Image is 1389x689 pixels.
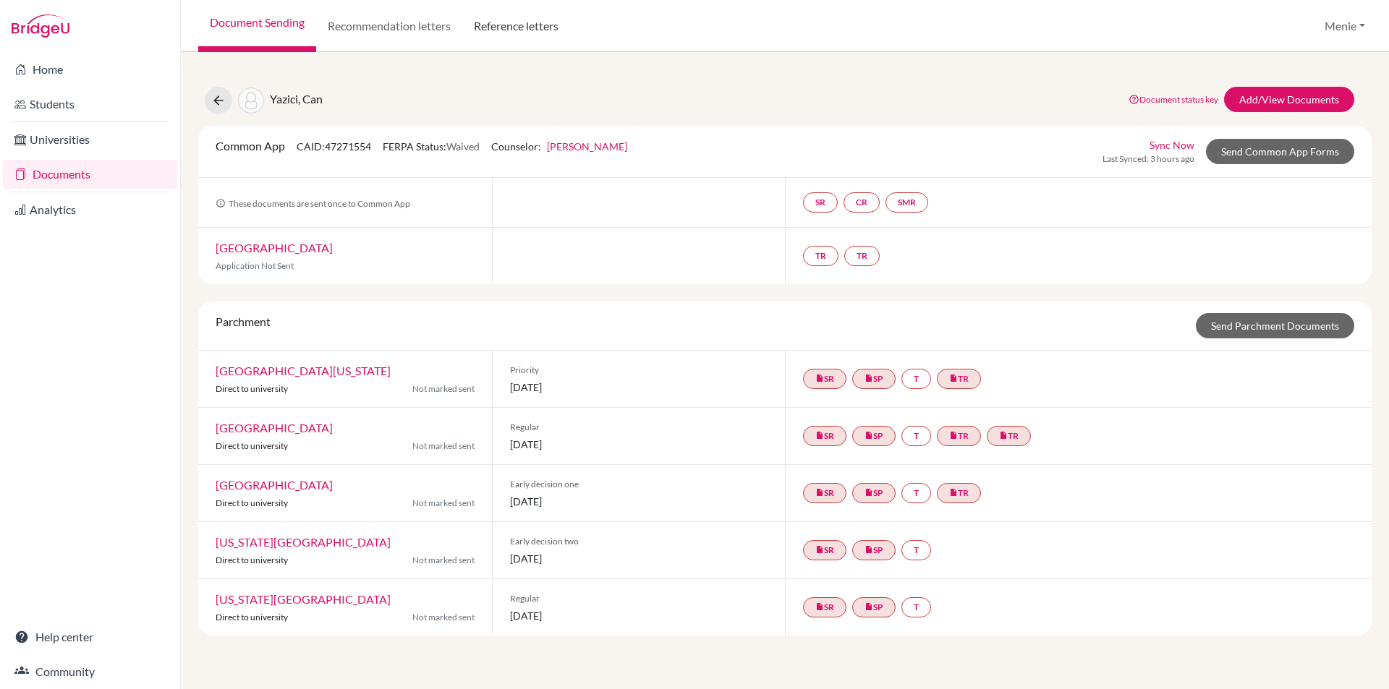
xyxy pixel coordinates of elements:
[987,426,1031,446] a: insert_drive_fileTR
[446,140,480,153] span: Waived
[901,369,931,389] a: T
[216,364,391,377] a: [GEOGRAPHIC_DATA][US_STATE]
[3,125,177,154] a: Universities
[547,140,627,153] a: [PERSON_NAME]
[383,140,480,153] span: FERPA Status:
[803,597,846,617] a: insert_drive_fileSR
[3,622,177,651] a: Help center
[510,380,768,395] span: [DATE]
[852,483,896,503] a: insert_drive_fileSP
[1196,313,1354,338] a: Send Parchment Documents
[815,488,824,497] i: insert_drive_file
[412,611,475,624] span: Not marked sent
[216,260,294,271] span: Application Not Sent
[803,192,838,213] a: SR
[491,140,627,153] span: Counselor:
[510,535,768,548] span: Early decision two
[1206,139,1354,164] a: Send Common App Forms
[216,612,288,622] span: Direct to university
[937,483,981,503] a: insert_drive_fileTR
[216,241,333,254] a: [GEOGRAPHIC_DATA]
[815,374,824,382] i: insert_drive_file
[901,540,931,560] a: T
[510,478,768,491] span: Early decision one
[949,488,958,497] i: insert_drive_file
[3,657,177,686] a: Community
[815,602,824,611] i: insert_drive_file
[852,426,896,446] a: insert_drive_fileSP
[865,431,873,440] i: insert_drive_file
[803,246,838,266] a: TR
[865,602,873,611] i: insert_drive_file
[510,608,768,623] span: [DATE]
[815,431,824,440] i: insert_drive_file
[216,139,285,153] span: Common App
[885,192,928,213] a: SMR
[852,369,896,389] a: insert_drive_fileSP
[216,497,288,508] span: Direct to university
[865,374,873,382] i: insert_drive_file
[510,494,768,509] span: [DATE]
[3,195,177,224] a: Analytics
[1318,12,1372,40] button: Menie
[937,369,981,389] a: insert_drive_fileTR
[510,364,768,377] span: Priority
[949,374,958,382] i: insert_drive_file
[852,540,896,560] a: insert_drive_fileSP
[297,140,371,153] span: CAID: 47271554
[216,535,391,549] a: [US_STATE][GEOGRAPHIC_DATA]
[937,426,981,446] a: insert_drive_fileTR
[865,488,873,497] i: insert_drive_file
[216,592,391,606] a: [US_STATE][GEOGRAPHIC_DATA]
[510,421,768,434] span: Regular
[1224,87,1354,112] a: Add/View Documents
[901,483,931,503] a: T
[216,198,410,209] span: These documents are sent once to Common App
[3,90,177,119] a: Students
[510,551,768,566] span: [DATE]
[815,545,824,554] i: insert_drive_file
[1150,137,1194,153] a: Sync Now
[412,497,475,510] span: Not marked sent
[3,160,177,189] a: Documents
[216,421,333,435] a: [GEOGRAPHIC_DATA]
[803,426,846,446] a: insert_drive_fileSR
[412,440,475,453] span: Not marked sent
[1129,94,1218,105] a: Document status key
[803,369,846,389] a: insert_drive_fileSR
[510,437,768,452] span: [DATE]
[216,314,271,328] span: Parchment
[1103,153,1194,166] span: Last Synced: 3 hours ago
[844,192,880,213] a: CR
[12,14,69,38] img: Bridge-U
[844,246,880,266] a: TR
[510,592,768,605] span: Regular
[865,545,873,554] i: insert_drive_file
[3,55,177,84] a: Home
[216,440,288,451] span: Direct to university
[216,383,288,394] span: Direct to university
[270,92,323,106] span: Yazici, Can
[852,597,896,617] a: insert_drive_fileSP
[803,540,846,560] a: insert_drive_fileSR
[949,431,958,440] i: insert_drive_file
[803,483,846,503] a: insert_drive_fileSR
[216,555,288,565] span: Direct to university
[412,554,475,567] span: Not marked sent
[901,597,931,617] a: T
[999,431,1008,440] i: insert_drive_file
[901,426,931,446] a: T
[412,382,475,395] span: Not marked sent
[216,478,333,492] a: [GEOGRAPHIC_DATA]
